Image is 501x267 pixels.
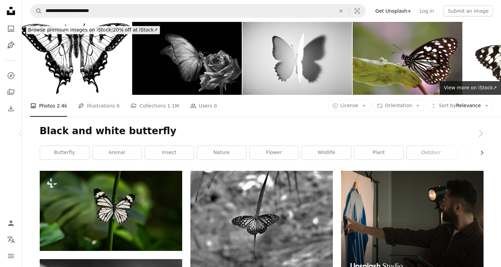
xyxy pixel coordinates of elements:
button: Visual search [349,4,365,17]
a: a black and white butterfly [190,218,333,225]
h1: Black and white butterfly [40,125,484,137]
a: Illustrations 6 [78,95,120,117]
span: View more on iStock ↗ [444,85,497,90]
span: Relevance [439,102,481,109]
a: Collections [4,85,18,99]
a: A white and black butterfly sitting on top of a green plant [40,208,182,214]
a: flower [250,146,299,160]
div: 20% off at iStock ↗ [26,26,160,34]
span: License [340,103,359,108]
button: Sort byRelevance [427,100,493,111]
form: Find visuals sitewide [30,4,366,18]
button: Orientation [373,100,424,111]
button: License [328,100,371,111]
span: 1.1M [167,102,179,110]
a: wildlife [302,146,351,160]
a: Get Unsplash+ [371,5,415,16]
a: animal [92,146,141,160]
button: Search Unsplash [30,4,42,17]
a: Next [460,101,501,166]
span: 6 [117,102,120,110]
a: Illustrations [4,38,18,52]
button: Menu [4,249,18,263]
a: Log in [415,5,438,16]
span: Browse premium images on iStock | [28,27,113,33]
a: Explore [4,69,18,82]
span: Sort by [439,103,456,108]
img: Butterfly with blurred natural background [353,22,462,95]
button: Clear [334,4,349,17]
a: plant [354,146,403,160]
a: Photos [4,22,18,36]
a: Users 0 [190,95,217,117]
button: Submit an image [443,5,493,16]
a: Collections 1.1M [130,95,179,117]
a: nature [197,146,246,160]
a: View more on iStock↗ [440,81,501,95]
button: Language [4,233,18,246]
a: butterfly [40,146,89,160]
img: tropical morpho butterfly on tender rose in water drops isolated on black. black and white. copy ... [132,22,242,95]
span: Orientation [385,103,412,108]
a: outdoor [407,146,456,160]
img: Cut out Paper Buttlerfly [242,22,352,95]
a: insect [145,146,194,160]
img: Turnus Swallow-tail [22,22,131,95]
span: 0 [214,102,217,110]
a: Browse premium images on iStock|20% off at iStock↗ [22,22,164,38]
img: A white and black butterfly sitting on top of a green plant [40,171,182,251]
a: Log in / Sign up [4,216,18,230]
